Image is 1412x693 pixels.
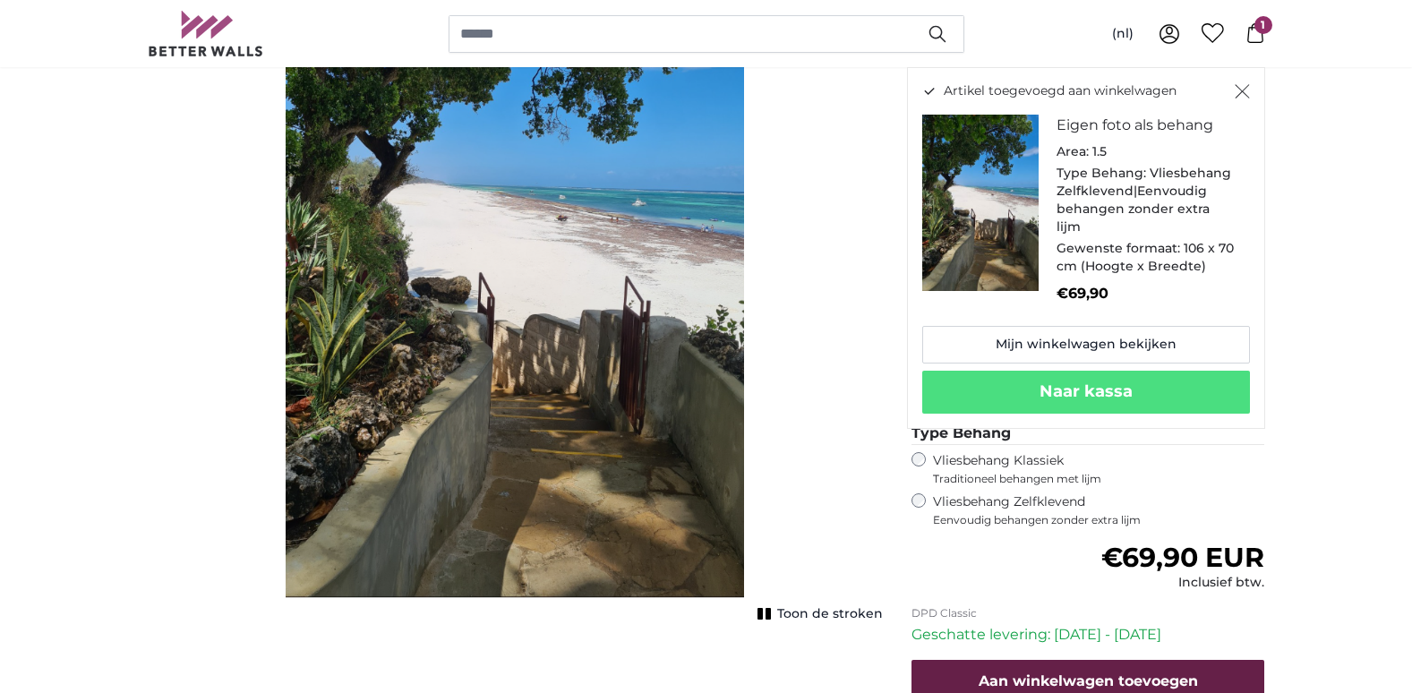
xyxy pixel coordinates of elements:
[911,423,1265,445] legend: Type Behang
[1235,82,1250,100] button: Sluiten
[933,493,1265,527] label: Vliesbehang Zelfklevend
[1057,283,1236,304] p: €69,90
[922,115,1039,291] img: personalised-photo
[1057,240,1234,274] span: 106 x 70 cm (Hoogte x Breedte)
[1057,165,1231,235] span: Vliesbehang Zelfklevend|Eenvoudig behangen zonder extra lijm
[1057,115,1236,136] h3: Eigen foto als behang
[1092,143,1107,159] span: 1.5
[1057,143,1089,159] span: Area:
[907,67,1265,429] div: Artikel toegevoegd aan winkelwagen
[752,602,883,627] button: Toon de stroken
[1101,574,1264,592] div: Inclusief btw.
[1057,165,1146,181] span: Type Behang:
[944,82,1177,100] span: Artikel toegevoegd aan winkelwagen
[1254,16,1272,34] span: 1
[911,624,1265,646] p: Geschatte levering: [DATE] - [DATE]
[933,472,1232,486] span: Traditioneel behangen met lijm
[933,513,1265,527] span: Eenvoudig behangen zonder extra lijm
[979,672,1198,689] span: Aan winkelwagen toevoegen
[911,606,1265,620] p: DPD Classic
[1101,541,1264,574] span: €69,90 EUR
[148,11,264,56] img: Betterwalls
[922,371,1250,414] button: Naar kassa
[933,452,1232,486] label: Vliesbehang Klassiek
[922,326,1250,364] a: Mijn winkelwagen bekijken
[1098,18,1148,50] button: (nl)
[1057,240,1180,256] span: Gewenste formaat:
[777,605,883,623] span: Toon de stroken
